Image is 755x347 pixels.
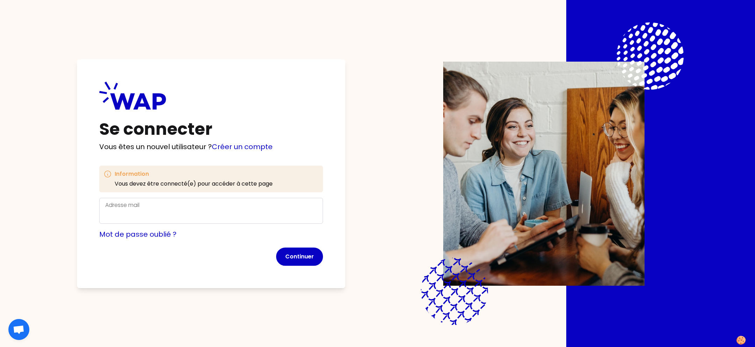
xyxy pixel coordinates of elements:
[115,170,273,178] h3: Information
[99,229,177,239] a: Mot de passe oublié ?
[276,248,323,266] button: Continuer
[8,319,29,340] a: Ouvrir le chat
[99,142,323,152] p: Vous êtes un nouvel utilisateur ?
[443,62,645,286] img: Description
[105,201,139,209] label: Adresse mail
[99,121,323,138] h1: Se connecter
[212,142,273,152] a: Créer un compte
[115,180,273,188] p: Vous devez être connecté(e) pour accéder à cette page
